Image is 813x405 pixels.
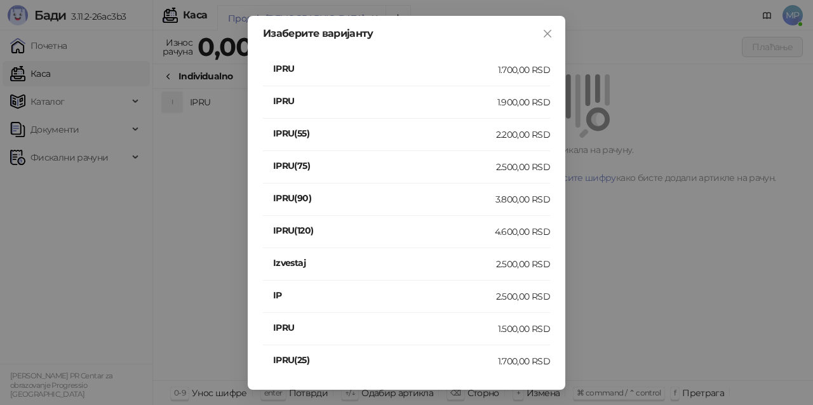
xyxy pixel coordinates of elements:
h4: IPRU(90) [273,191,495,205]
div: 2.500,00 RSD [496,289,550,303]
h4: IPRU(120) [273,223,495,237]
div: 2.200,00 RSD [496,128,550,142]
h4: IPRU [273,321,498,335]
div: 1.900,00 RSD [497,95,550,109]
div: 1.700,00 RSD [498,354,550,368]
span: close [542,29,553,39]
h4: IPRU [273,62,498,76]
div: 3.800,00 RSD [495,192,550,206]
div: Изаберите варијанту [263,29,550,39]
button: Close [537,23,558,44]
div: 4.600,00 RSD [495,225,550,239]
div: 1.500,00 RSD [498,322,550,336]
div: 2.500,00 RSD [496,160,550,174]
h4: IPRU [273,94,497,108]
div: 1.700,00 RSD [498,63,550,77]
h4: IPRU(75) [273,159,496,173]
span: Close [537,29,558,39]
h4: IPRU(55) [273,126,496,140]
h4: IP [273,288,496,302]
div: 2.500,00 RSD [496,257,550,271]
h4: Izvestaj [273,256,496,270]
h4: IPRU(25) [273,353,498,367]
